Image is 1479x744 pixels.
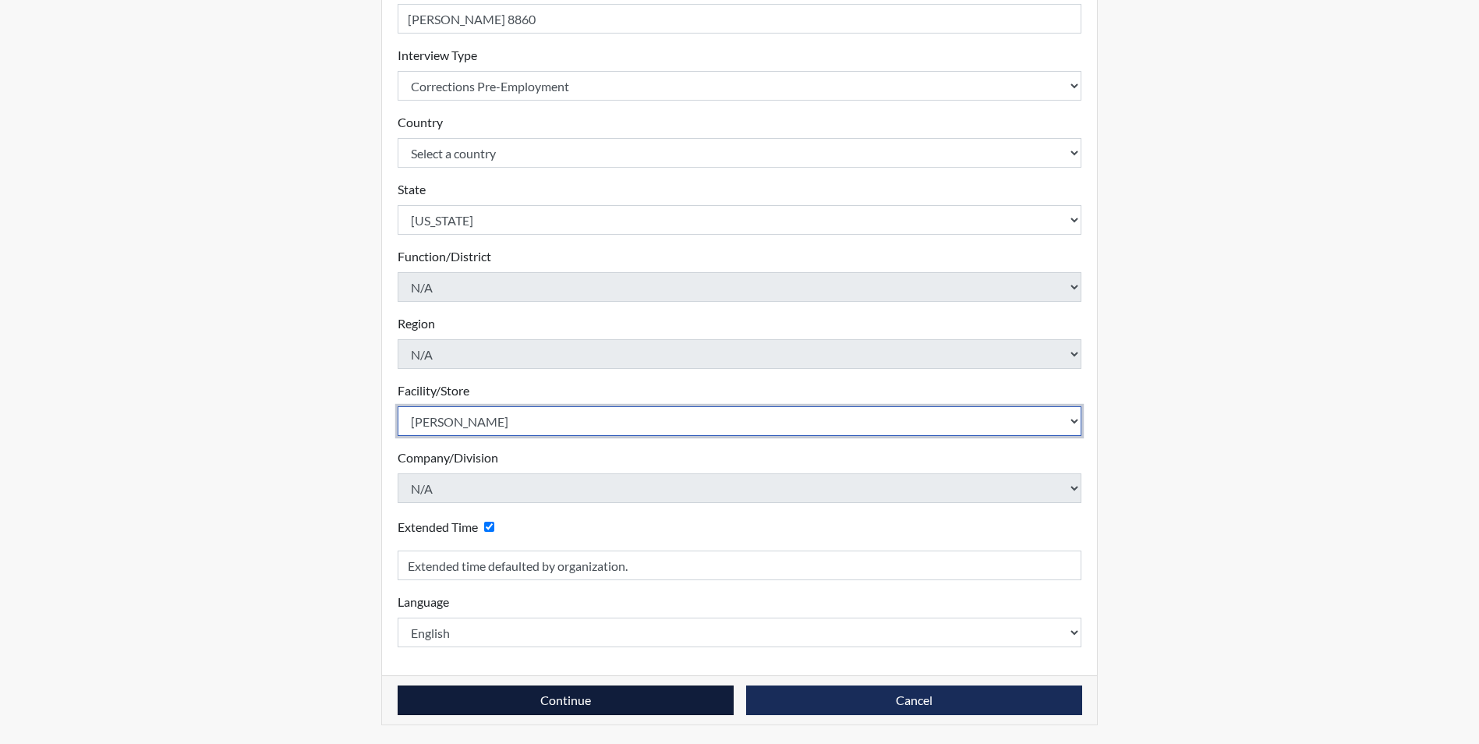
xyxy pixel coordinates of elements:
button: Cancel [746,686,1082,715]
label: Extended Time [398,518,478,537]
input: Reason for Extension [398,551,1082,580]
label: Country [398,113,443,132]
label: Region [398,314,435,333]
label: Facility/Store [398,381,469,400]
label: Company/Division [398,448,498,467]
button: Continue [398,686,734,715]
div: Checking this box will provide the interviewee with an accomodation of extra time to answer each ... [398,515,501,538]
label: Interview Type [398,46,477,65]
label: State [398,180,426,199]
label: Function/District [398,247,491,266]
label: Language [398,593,449,611]
input: Insert a Registration ID, which needs to be a unique alphanumeric value for each interviewee [398,4,1082,34]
